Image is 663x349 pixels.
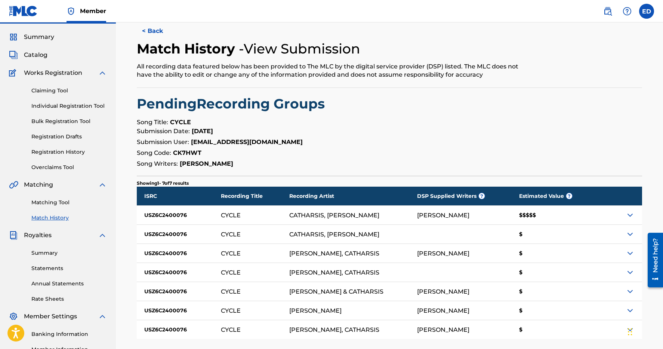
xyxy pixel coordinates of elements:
div: $ [512,225,599,244]
h4: - View Submission [239,40,360,57]
strong: CYCLE [170,119,191,126]
img: Member Settings [9,312,18,321]
div: [PERSON_NAME] [417,250,469,257]
a: Matching Tool [31,199,107,206]
div: CATHARSIS, [PERSON_NAME] [289,231,379,238]
img: expand [98,180,107,189]
a: Overclaims Tool [31,163,107,171]
div: [PERSON_NAME], CATHARSIS [289,327,379,333]
div: [PERSON_NAME], CATHARSIS [289,269,379,276]
div: CYCLE [221,288,241,295]
img: Expand Icon [626,211,635,220]
div: [PERSON_NAME] [417,307,469,314]
img: search [603,7,612,16]
div: [PERSON_NAME] [289,307,342,314]
img: Top Rightsholder [67,7,75,16]
span: Works Registration [24,68,82,77]
img: Expand Icon [626,249,635,258]
span: Submission User: [137,138,189,146]
img: Expand Icon [626,306,635,315]
span: Catalog [24,50,47,59]
div: Drag [628,321,632,343]
div: USZ6C2400076 [137,244,221,263]
div: CYCLE [221,327,241,333]
a: Match History [31,214,107,222]
span: Royalties [24,231,52,240]
div: [PERSON_NAME] [417,212,469,218]
div: USZ6C2400076 [137,282,221,301]
img: MLC Logo [9,6,38,16]
h2: Pending Recording Groups [137,95,642,112]
div: All recording data featured below has been provided to The MLC by the digital service provider (D... [137,62,526,79]
strong: CK7HWT [173,149,201,156]
img: expand [98,312,107,321]
div: ISRC [137,187,221,205]
div: CYCLE [221,231,241,238]
div: USZ6C2400076 [137,320,221,339]
span: Submission Date: [137,128,190,135]
div: Estimated Value [512,187,599,205]
div: Help [620,4,635,19]
img: Works Registration [9,68,19,77]
div: $ [512,263,599,282]
div: [PERSON_NAME] & CATHARSIS [289,288,383,295]
strong: [EMAIL_ADDRESS][DOMAIN_NAME] [191,138,303,146]
img: Summary [9,33,18,42]
div: Recording Artist [289,187,417,205]
div: $$$$$ [512,206,599,224]
strong: [PERSON_NAME] [180,160,233,167]
div: Recording Title [221,187,289,205]
div: CYCLE [221,269,241,276]
div: $ [512,282,599,301]
div: $ [512,244,599,263]
span: ? [479,193,485,199]
img: Expand Icon [626,230,635,239]
a: Registration History [31,148,107,156]
div: [PERSON_NAME] [417,288,469,295]
a: Public Search [600,4,615,19]
a: SummarySummary [9,33,54,42]
div: $ [512,301,599,320]
img: Royalties [9,231,18,240]
div: USZ6C2400076 [137,225,221,244]
div: [PERSON_NAME] [417,327,469,333]
strong: [DATE] [192,128,213,135]
div: USZ6C2400076 [137,206,221,224]
span: ? [566,193,572,199]
div: USZ6C2400076 [137,263,221,282]
span: Summary [24,33,54,42]
div: CYCLE [221,212,241,218]
iframe: Resource Center [642,229,663,291]
a: Summary [31,249,107,257]
div: User Menu [639,4,654,19]
iframe: Chat Widget [626,313,663,349]
button: < Back [137,22,182,40]
a: Claiming Tool [31,87,107,95]
div: CYCLE [221,250,241,257]
div: $ [512,320,599,339]
a: Bulk Registration Tool [31,117,107,125]
a: Rate Sheets [31,295,107,303]
div: USZ6C2400076 [137,301,221,320]
span: Song Code: [137,149,171,156]
img: Expand Icon [626,287,635,296]
img: Catalog [9,50,18,59]
div: CATHARSIS, [PERSON_NAME] [289,212,379,218]
span: Song Title: [137,119,168,126]
img: expand [98,231,107,240]
h2: Match History [137,40,239,57]
img: Expand Icon [626,268,635,277]
span: Member [80,7,106,15]
a: Banking Information [31,330,107,338]
a: Registration Drafts [31,133,107,141]
img: expand [98,68,107,77]
a: CatalogCatalog [9,50,47,59]
span: Matching [24,180,53,189]
a: Annual Statements [31,280,107,288]
div: DSP Supplied Writers [417,187,512,205]
a: Statements [31,264,107,272]
p: Showing 1 - 7 of 7 results [137,180,189,187]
